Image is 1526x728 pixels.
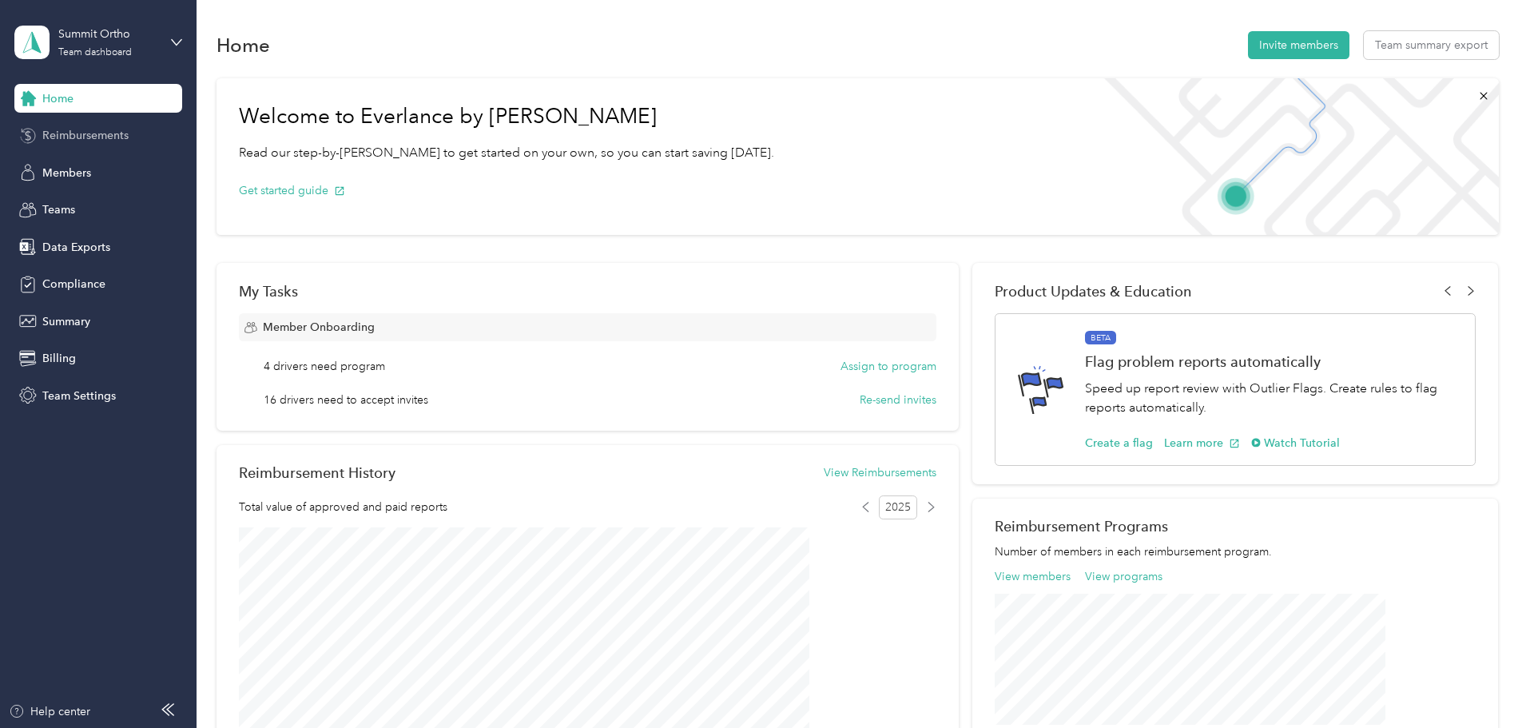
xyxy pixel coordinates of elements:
[58,26,158,42] div: Summit Ortho
[860,392,936,408] button: Re-send invites
[1437,638,1526,728] iframe: Everlance-gr Chat Button Frame
[239,464,395,481] h2: Reimbursement History
[1248,31,1349,59] button: Invite members
[239,143,774,163] p: Read our step-by-[PERSON_NAME] to get started on your own, so you can start saving [DATE].
[217,37,270,54] h1: Home
[9,703,90,720] button: Help center
[239,283,936,300] div: My Tasks
[1364,31,1499,59] button: Team summary export
[995,568,1071,585] button: View members
[995,283,1192,300] span: Product Updates & Education
[42,313,90,330] span: Summary
[58,48,132,58] div: Team dashboard
[263,319,375,336] span: Member Onboarding
[1164,435,1240,452] button: Learn more
[840,358,936,375] button: Assign to program
[42,165,91,181] span: Members
[42,350,76,367] span: Billing
[824,464,936,481] button: View Reimbursements
[1085,379,1458,418] p: Speed up report review with Outlier Flags. Create rules to flag reports automatically.
[42,127,129,144] span: Reimbursements
[1088,78,1498,235] img: Welcome to everlance
[42,388,116,404] span: Team Settings
[995,518,1476,535] h2: Reimbursement Programs
[42,276,105,292] span: Compliance
[995,543,1476,560] p: Number of members in each reimbursement program.
[1085,353,1458,370] h1: Flag problem reports automatically
[1085,568,1162,585] button: View programs
[239,104,774,129] h1: Welcome to Everlance by [PERSON_NAME]
[1085,331,1116,345] span: BETA
[42,90,74,107] span: Home
[42,201,75,218] span: Teams
[239,499,447,515] span: Total value of approved and paid reports
[264,358,385,375] span: 4 drivers need program
[879,495,917,519] span: 2025
[264,392,428,408] span: 16 drivers need to accept invites
[42,239,110,256] span: Data Exports
[1085,435,1153,452] button: Create a flag
[1251,435,1340,452] button: Watch Tutorial
[239,182,345,199] button: Get started guide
